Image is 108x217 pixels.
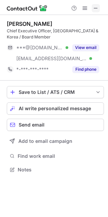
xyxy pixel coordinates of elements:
[72,44,99,51] button: Reveal Button
[7,28,104,40] div: Chief Executive Officer, [GEOGRAPHIC_DATA] & Korea / Board Member
[7,135,104,147] button: Add to email campaign
[7,86,104,98] button: save-profile-one-click
[19,106,91,111] span: AI write personalized message
[7,165,104,174] button: Notes
[7,151,104,161] button: Find work email
[18,167,101,173] span: Notes
[19,89,92,95] div: Save to List / ATS / CRM
[19,122,44,128] span: Send email
[7,4,48,12] img: ContactOut v5.3.10
[18,138,72,144] span: Add to email campaign
[16,55,87,62] span: [EMAIL_ADDRESS][DOMAIN_NAME]
[7,119,104,131] button: Send email
[16,45,63,51] span: ***@[DOMAIN_NAME]
[7,20,52,27] div: [PERSON_NAME]
[7,102,104,115] button: AI write personalized message
[72,66,99,73] button: Reveal Button
[18,153,101,159] span: Find work email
